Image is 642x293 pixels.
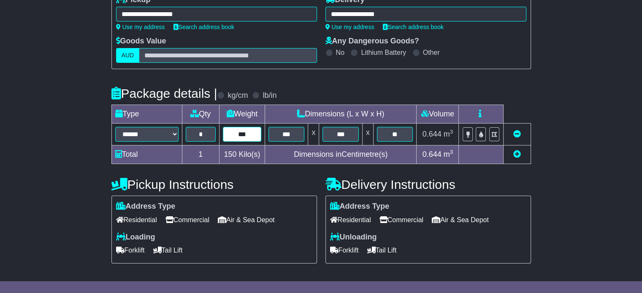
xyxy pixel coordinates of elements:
span: m [444,130,453,138]
span: Commercial [165,213,209,226]
sup: 3 [450,129,453,135]
span: 0.644 [423,130,442,138]
td: 1 [182,145,219,164]
span: Tail Lift [367,244,397,257]
td: x [308,124,319,145]
td: Weight [219,105,265,124]
h4: Pickup Instructions [111,177,317,191]
span: Tail Lift [153,244,183,257]
span: 0.644 [423,150,442,159]
td: Total [111,145,182,164]
label: Lithium Battery [361,48,406,56]
h4: Delivery Instructions [325,177,531,191]
label: Address Type [116,202,176,211]
td: Volume [417,105,459,124]
td: Qty [182,105,219,124]
span: Forklift [330,244,359,257]
label: lb/in [263,91,276,100]
label: kg/cm [228,91,248,100]
a: Remove this item [513,130,521,138]
label: Loading [116,233,155,242]
label: Goods Value [116,37,166,46]
label: Other [423,48,440,56]
label: Any Dangerous Goods? [325,37,419,46]
td: Type [111,105,182,124]
a: Add new item [513,150,521,159]
span: Forklift [116,244,145,257]
td: Kilo(s) [219,145,265,164]
span: Residential [116,213,157,226]
label: Address Type [330,202,390,211]
label: Unloading [330,233,377,242]
td: Dimensions in Centimetre(s) [265,145,416,164]
a: Search address book [173,24,234,30]
td: Dimensions (L x W x H) [265,105,416,124]
label: AUD [116,48,140,63]
sup: 3 [450,149,453,155]
a: Use my address [325,24,374,30]
span: Air & Sea Depot [432,213,489,226]
a: Search address book [383,24,444,30]
span: m [444,150,453,159]
label: No [336,48,344,56]
span: 150 [224,150,236,159]
h4: Package details | [111,86,217,100]
span: Air & Sea Depot [218,213,275,226]
span: Residential [330,213,371,226]
a: Use my address [116,24,165,30]
span: Commercial [379,213,423,226]
td: x [362,124,373,145]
